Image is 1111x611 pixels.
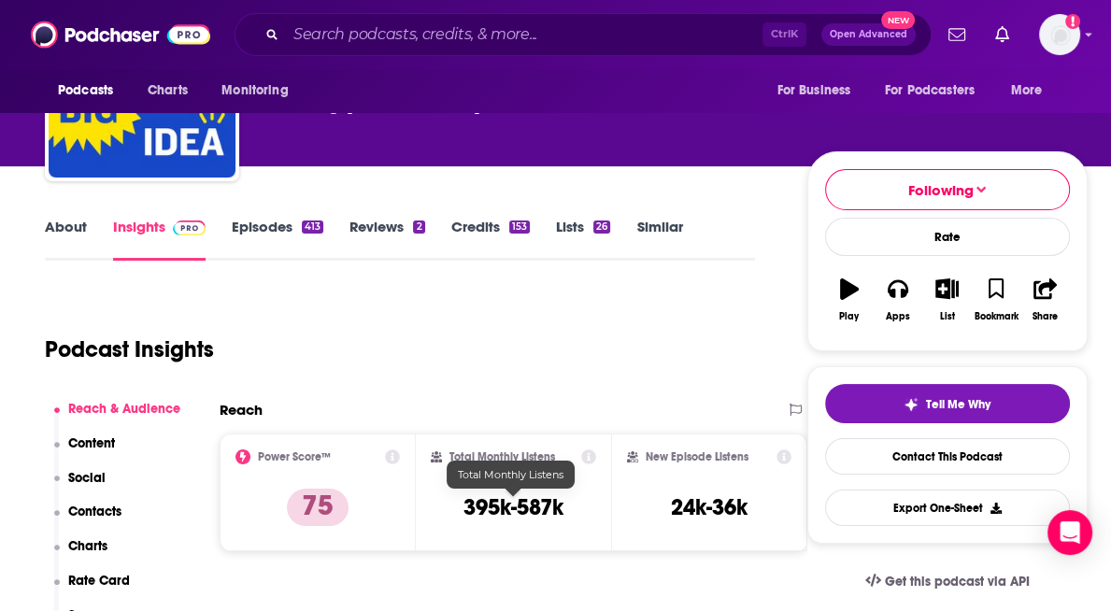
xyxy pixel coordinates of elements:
[349,218,424,261] a: Reviews2
[68,504,121,519] p: Contacts
[173,220,206,235] img: Podchaser Pro
[451,218,530,261] a: Credits153
[825,266,874,334] button: Play
[54,470,107,504] button: Social
[449,450,555,463] h2: Total Monthly Listens
[556,218,610,261] a: Lists26
[886,311,910,322] div: Apps
[1020,266,1069,334] button: Share
[458,468,563,481] span: Total Monthly Listens
[413,220,424,234] div: 2
[68,401,180,417] p: Reach & Audience
[1011,78,1043,104] span: More
[45,218,87,261] a: About
[908,181,974,199] span: Following
[235,13,932,56] div: Search podcasts, credits, & more...
[302,220,323,234] div: 413
[821,23,916,46] button: Open AdvancedNew
[1039,14,1080,55] img: User Profile
[646,450,748,463] h2: New Episode Listens
[988,19,1017,50] a: Show notifications dropdown
[208,73,312,108] button: open menu
[926,397,990,412] span: Tell Me Why
[1047,510,1092,555] div: Open Intercom Messenger
[974,311,1018,322] div: Bookmark
[463,493,563,521] h3: 395k-587k
[68,470,106,486] p: Social
[839,311,859,322] div: Play
[881,11,915,29] span: New
[54,573,131,607] button: Rate Card
[286,20,762,50] input: Search podcasts, credits, & more...
[825,438,1070,475] a: Contact This Podcast
[135,73,199,108] a: Charts
[1039,14,1080,55] span: Logged in as dmessina
[68,573,130,589] p: Rate Card
[58,78,113,104] span: Podcasts
[830,30,907,39] span: Open Advanced
[221,78,288,104] span: Monitoring
[509,220,530,234] div: 153
[54,538,108,573] button: Charts
[762,22,806,47] span: Ctrl K
[1065,14,1080,29] svg: Add a profile image
[825,169,1070,210] button: Following
[258,450,331,463] h2: Power Score™
[68,538,107,554] p: Charts
[884,574,1029,590] span: Get this podcast via API
[287,489,349,526] p: 75
[220,401,263,419] h2: Reach
[54,401,181,435] button: Reach & Audience
[825,384,1070,423] button: tell me why sparkleTell Me Why
[68,435,115,451] p: Content
[54,435,116,470] button: Content
[636,218,682,261] a: Similar
[45,73,137,108] button: open menu
[54,504,122,538] button: Contacts
[850,559,1045,604] a: Get this podcast via API
[885,78,975,104] span: For Podcasters
[232,218,323,261] a: Episodes413
[1039,14,1080,55] button: Show profile menu
[1033,311,1058,322] div: Share
[776,78,850,104] span: For Business
[825,218,1070,256] div: Rate
[904,397,919,412] img: tell me why sparkle
[998,73,1066,108] button: open menu
[873,73,1002,108] button: open menu
[113,218,206,261] a: InsightsPodchaser Pro
[922,266,971,334] button: List
[148,78,188,104] span: Charts
[825,490,1070,526] button: Export One-Sheet
[45,335,214,363] h1: Podcast Insights
[671,493,748,521] h3: 24k-36k
[874,266,922,334] button: Apps
[972,266,1020,334] button: Bookmark
[940,311,955,322] div: List
[763,73,874,108] button: open menu
[941,19,973,50] a: Show notifications dropdown
[31,17,210,52] img: Podchaser - Follow, Share and Rate Podcasts
[593,220,610,234] div: 26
